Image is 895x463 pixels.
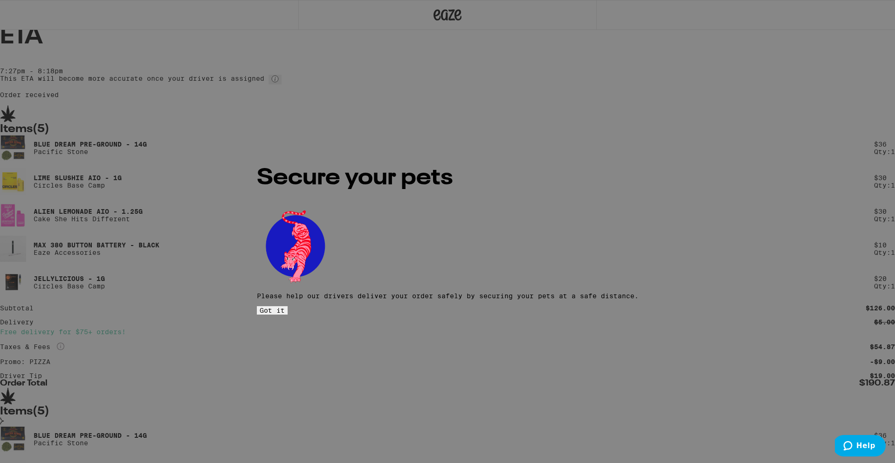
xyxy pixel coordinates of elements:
p: Please help our drivers deliver your order safely by securing your pets at a safe distance. [257,292,639,300]
img: pets [257,208,333,284]
h2: Secure your pets [257,167,639,189]
iframe: Opens a widget where you can find more information [835,435,886,458]
button: Got it [257,306,288,315]
span: Got it [260,307,285,314]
